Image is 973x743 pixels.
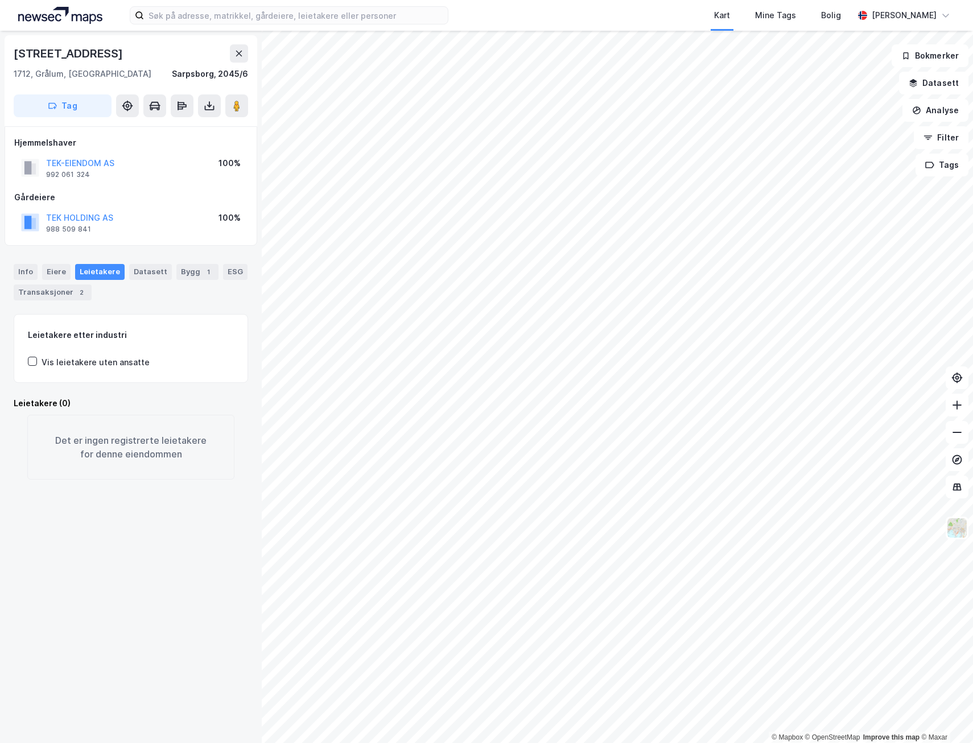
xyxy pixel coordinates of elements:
div: 100% [218,211,241,225]
img: logo.a4113a55bc3d86da70a041830d287a7e.svg [18,7,102,24]
div: Transaksjoner [14,284,92,300]
iframe: Chat Widget [916,688,973,743]
div: 992 061 324 [46,170,90,179]
div: ESG [223,264,248,280]
a: OpenStreetMap [805,733,860,741]
div: Mine Tags [755,9,796,22]
img: Z [946,517,968,539]
div: Leietakere etter industri [28,328,234,342]
div: Sarpsborg, 2045/6 [172,67,248,81]
button: Datasett [899,72,968,94]
a: Mapbox [772,733,803,741]
div: Info [14,264,38,280]
div: Vis leietakere uten ansatte [42,356,150,369]
div: Leietakere [75,264,125,280]
div: [STREET_ADDRESS] [14,44,125,63]
div: Leietakere (0) [14,397,248,410]
button: Filter [914,126,968,149]
div: Gårdeiere [14,191,248,204]
input: Søk på adresse, matrikkel, gårdeiere, leietakere eller personer [144,7,448,24]
div: Det er ingen registrerte leietakere for denne eiendommen [27,415,234,480]
div: Bygg [176,264,218,280]
div: 988 509 841 [46,225,91,234]
a: Improve this map [863,733,920,741]
div: 1712, Grålum, [GEOGRAPHIC_DATA] [14,67,151,81]
div: Bolig [821,9,841,22]
div: 100% [218,156,241,170]
button: Tag [14,94,112,117]
div: 1 [203,266,214,278]
div: Kart [714,9,730,22]
div: [PERSON_NAME] [872,9,937,22]
button: Bokmerker [892,44,968,67]
div: 2 [76,287,87,298]
button: Tags [916,154,968,176]
div: Hjemmelshaver [14,136,248,150]
div: Eiere [42,264,71,280]
button: Analyse [902,99,968,122]
div: Datasett [129,264,172,280]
